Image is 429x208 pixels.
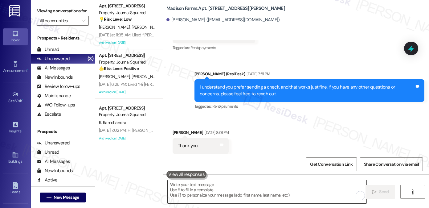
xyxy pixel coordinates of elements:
[212,104,238,109] span: Rent/payments
[37,111,61,118] div: Escalate
[47,195,51,200] i: 
[37,168,73,174] div: New Inbounds
[37,177,58,183] div: Active
[194,102,424,111] div: Tagged as:
[21,128,22,132] span: •
[99,52,156,59] div: Apt. [STREET_ADDRESS]
[37,65,70,71] div: All Messages
[27,68,28,72] span: •
[37,186,65,193] div: Follow Ups
[310,161,353,168] span: Get Conversation Link
[99,66,139,71] strong: 🌟 Risk Level: Positive
[99,74,132,79] span: [PERSON_NAME]
[99,24,132,30] span: [PERSON_NAME]
[3,89,28,106] a: Site Visit •
[131,74,162,79] span: [PERSON_NAME]
[40,193,86,202] button: New Message
[131,24,164,30] span: [PERSON_NAME]
[194,71,424,79] div: [PERSON_NAME] (ResiDesk)
[82,18,85,23] i: 
[168,180,366,203] textarea: To enrich screen reader interactions, please activate Accessibility in Grammarly extension settings
[31,128,95,135] div: Prospects
[31,35,95,41] div: Prospects + Residents
[173,129,229,138] div: [PERSON_NAME]
[37,83,80,90] div: Review follow-ups
[364,161,419,168] span: Share Conversation via email
[306,157,357,171] button: Get Conversation Link
[37,46,59,53] div: Unread
[37,158,70,165] div: All Messages
[366,185,395,199] button: Send
[190,45,216,50] span: Rent/payments
[99,81,246,87] div: [DATE] 6:26 PM: Liked “Hi [PERSON_NAME] and [PERSON_NAME]! Starting [DATE]…”
[99,105,156,111] div: Apt. [STREET_ADDRESS]
[98,135,157,142] div: Archived on [DATE]
[173,43,255,52] div: Tagged as:
[37,93,71,99] div: Maintenance
[360,157,423,171] button: Share Conversation via email
[178,143,198,149] div: Thank you.
[3,28,28,45] a: Inbox
[37,6,89,16] label: Viewing conversations for
[245,71,270,77] div: [DATE] 7:51 PM
[3,119,28,136] a: Insights •
[200,84,415,97] div: I understand you prefer sending a check, and that works just fine. If you have any other question...
[99,111,156,118] div: Property: Journal Squared
[37,140,70,146] div: Unanswered
[98,39,157,47] div: Archived on [DATE]
[99,59,156,65] div: Property: Journal Squared
[37,74,73,81] div: New Inbounds
[9,5,22,17] img: ResiDesk Logo
[3,180,28,197] a: Leads
[22,98,23,102] span: •
[372,189,377,194] i: 
[99,16,132,22] strong: 💡 Risk Level: Low
[173,154,229,163] div: Tagged as:
[410,189,415,194] i: 
[99,3,156,9] div: Apt. [STREET_ADDRESS]
[37,149,59,156] div: Unread
[3,150,28,166] a: Buildings
[379,189,389,195] span: Send
[166,5,285,12] b: Madison Farms: Apt. [STREET_ADDRESS][PERSON_NAME]
[166,17,280,23] div: [PERSON_NAME]. ([EMAIL_ADDRESS][DOMAIN_NAME])
[203,129,229,136] div: [DATE] 8:01 PM
[99,120,126,125] span: R. Ramchandra
[98,88,157,96] div: Archived on [DATE]
[99,10,156,16] div: Property: Journal Squared
[37,56,70,62] div: Unanswered
[54,194,79,201] span: New Message
[40,16,79,26] input: All communities
[86,54,95,64] div: (3)
[37,102,75,108] div: WO Follow-ups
